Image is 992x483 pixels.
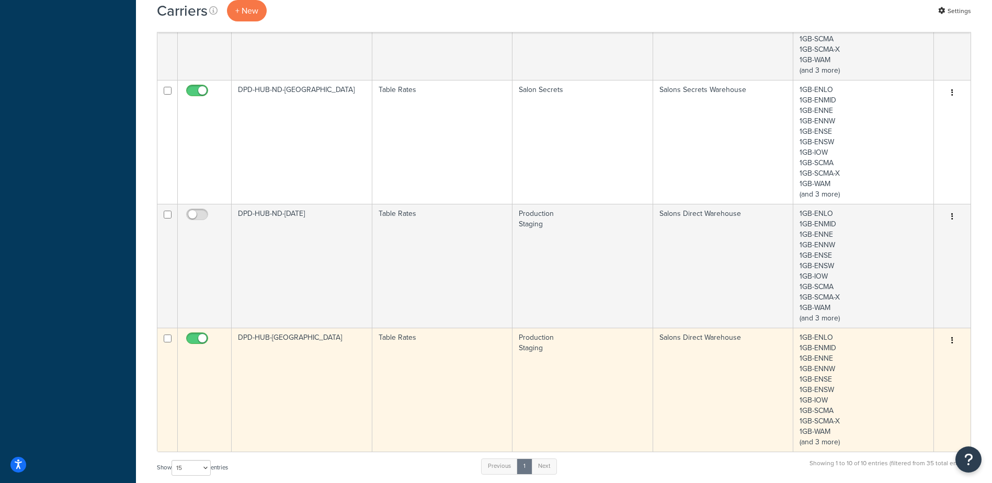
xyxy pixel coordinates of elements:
td: Table Rates [372,204,513,328]
div: Showing 1 to 10 of 10 entries (filtered from 35 total entries) [809,457,971,480]
a: Next [531,458,557,474]
td: Table Rates [372,80,513,204]
button: Open Resource Center [955,446,982,473]
td: 1GB-ENLO 1GB-ENMID 1GB-ENNE 1GB-ENNW 1GB-ENSE 1GB-ENSW 1GB-IOW 1GB-SCMA 1GB-SCMA-X 1GB-WAM (and 3... [793,328,934,452]
select: Showentries [172,460,211,476]
a: 1 [517,458,532,474]
label: Show entries [157,460,228,476]
td: 1GB-ENLO 1GB-ENMID 1GB-ENNE 1GB-ENNW 1GB-ENSE 1GB-ENSW 1GB-IOW 1GB-SCMA 1GB-SCMA-X 1GB-WAM (and 3... [793,80,934,204]
td: 1GB-ENLO 1GB-ENMID 1GB-ENNE 1GB-ENNW 1GB-ENSE 1GB-ENSW 1GB-IOW 1GB-SCMA 1GB-SCMA-X 1GB-WAM (and 3... [793,204,934,328]
td: DPD-HUB-ND-[DATE] [232,204,372,328]
td: Production Staging [512,204,653,328]
td: Salons Direct Warehouse [653,204,794,328]
td: Salon Secrets [512,80,653,204]
td: DPD-HUB-[GEOGRAPHIC_DATA] [232,328,372,452]
h1: Carriers [157,1,208,21]
td: DPD-HUB-ND-[GEOGRAPHIC_DATA] [232,80,372,204]
a: Previous [481,458,518,474]
td: Production Staging [512,328,653,452]
td: Table Rates [372,328,513,452]
td: Salons Secrets Warehouse [653,80,794,204]
a: Settings [938,4,971,18]
td: Salons Direct Warehouse [653,328,794,452]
